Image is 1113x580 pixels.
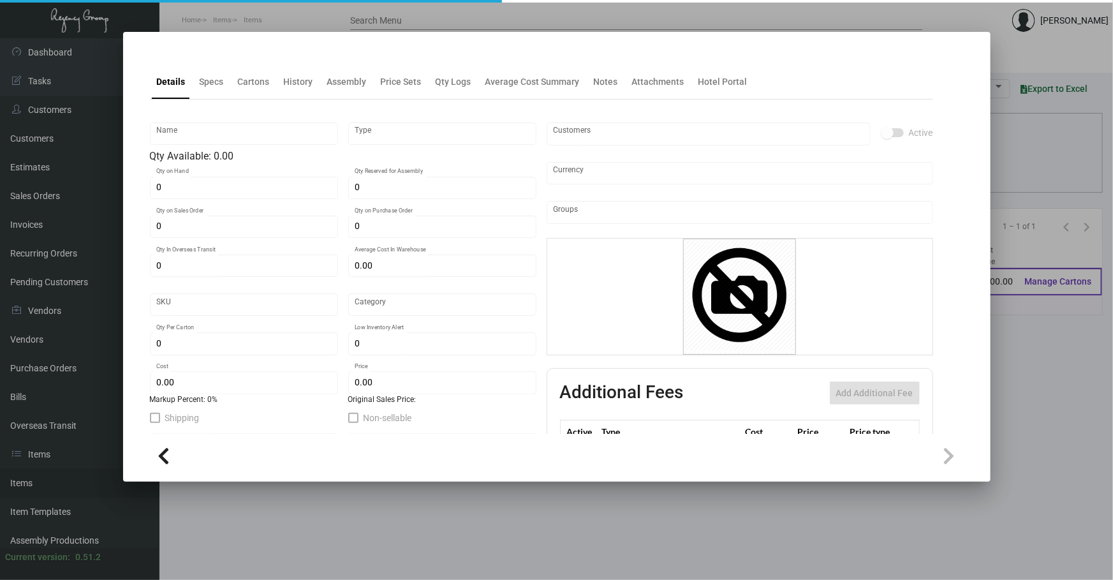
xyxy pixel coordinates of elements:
div: History [284,75,313,89]
div: Specs [200,75,224,89]
div: Assembly [327,75,367,89]
th: Price type [846,420,904,443]
div: Notes [594,75,618,89]
div: Qty Logs [436,75,471,89]
span: Non-sellable [364,410,412,426]
th: Active [560,420,599,443]
h2: Additional Fees [560,382,684,405]
div: Attachments [632,75,684,89]
span: Add Additional Fee [836,388,913,398]
div: Average Cost Summary [485,75,580,89]
div: Details [157,75,186,89]
input: Add new.. [553,129,864,139]
div: Hotel Portal [698,75,748,89]
span: Shipping [165,410,200,426]
div: Qty Available: 0.00 [150,149,536,164]
th: Type [599,420,742,443]
div: Cartons [238,75,270,89]
div: 0.51.2 [75,551,101,564]
input: Add new.. [553,207,926,218]
div: Current version: [5,551,70,564]
button: Add Additional Fee [830,382,920,405]
span: Active [909,125,933,140]
th: Price [794,420,846,443]
div: Price Sets [381,75,422,89]
th: Cost [742,420,794,443]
